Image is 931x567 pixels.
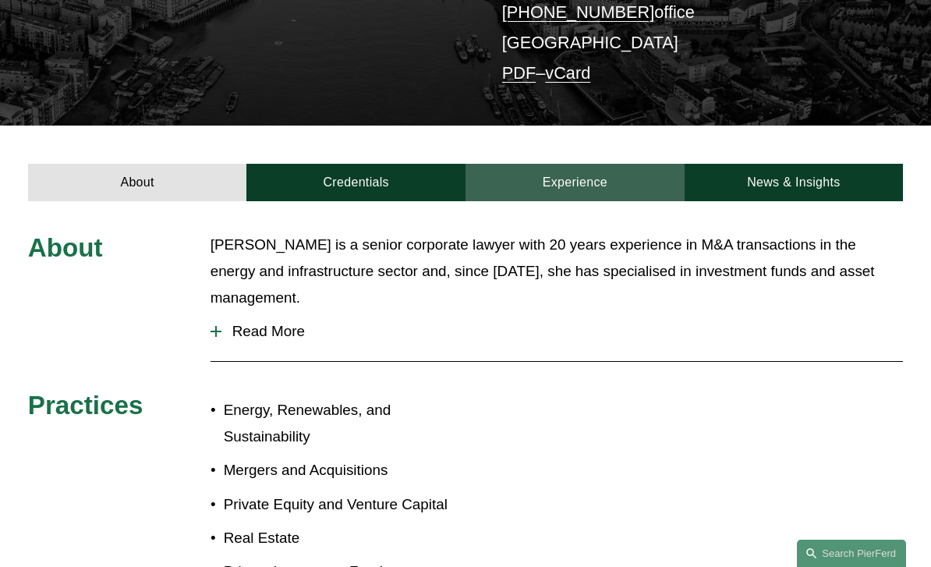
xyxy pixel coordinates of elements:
[465,164,685,201] a: Experience
[685,164,904,201] a: News & Insights
[224,525,465,551] p: Real Estate
[224,457,465,484] p: Mergers and Acquisitions
[545,63,590,83] a: vCard
[502,2,655,22] a: [PHONE_NUMBER]
[246,164,465,201] a: Credentials
[28,233,103,262] span: About
[211,232,904,311] p: [PERSON_NAME] is a senior corporate lawyer with 20 years experience in M&A transactions in the en...
[28,164,247,201] a: About
[28,391,143,420] span: Practices
[224,397,465,450] p: Energy, Renewables, and Sustainability
[224,491,465,518] p: Private Equity and Venture Capital
[797,540,906,567] a: Search this site
[211,311,904,352] button: Read More
[221,323,904,340] span: Read More
[502,63,536,83] a: PDF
